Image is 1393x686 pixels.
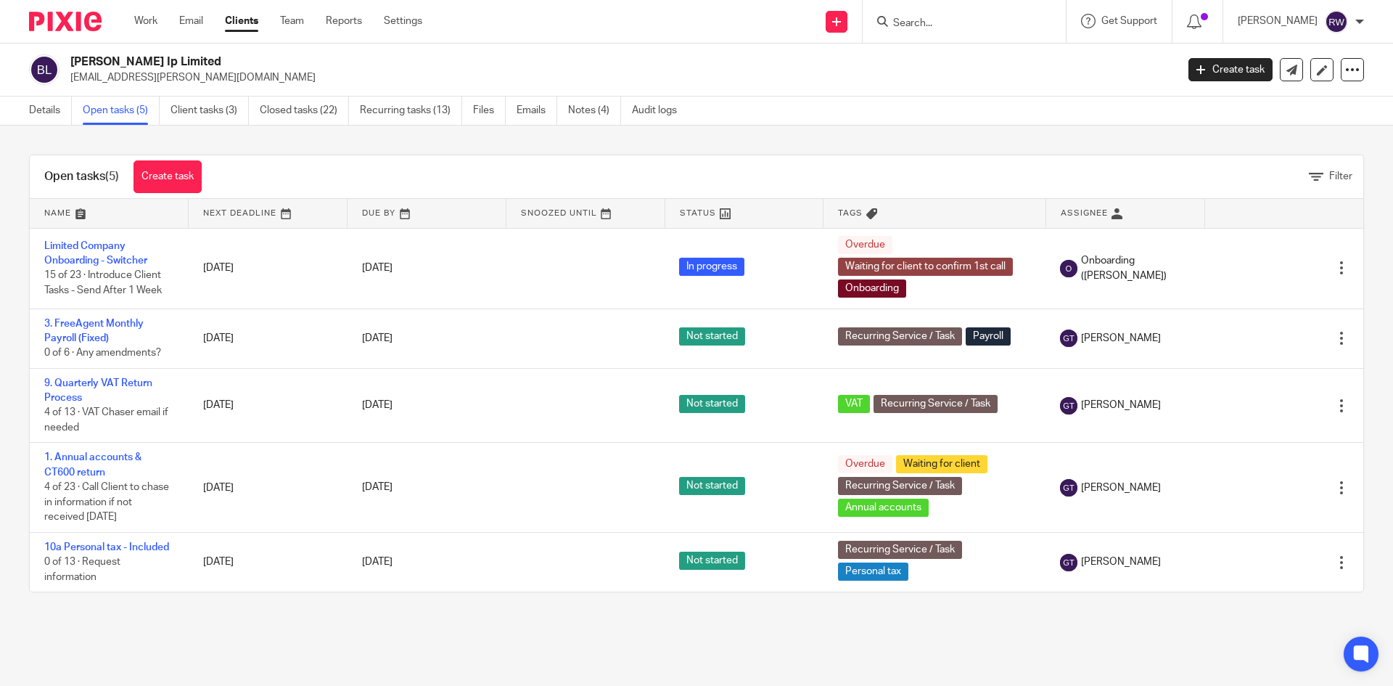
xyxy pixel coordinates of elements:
[1188,58,1273,81] a: Create task
[44,452,141,477] a: 1. Annual accounts & CT600 return
[362,333,393,343] span: [DATE]
[83,97,160,125] a: Open tasks (5)
[838,279,906,298] span: Onboarding
[133,160,202,193] a: Create task
[44,408,168,433] span: 4 of 13 · VAT Chaser email if needed
[838,209,863,217] span: Tags
[521,209,597,217] span: Snoozed Until
[1081,253,1190,283] span: Onboarding ([PERSON_NAME])
[838,563,908,581] span: Personal tax
[29,54,59,85] img: svg%3E
[896,455,987,473] span: Waiting for client
[838,395,870,413] span: VAT
[44,241,147,266] a: Limited Company Onboarding - Switcher
[1060,479,1077,497] img: svg%3E
[473,97,506,125] a: Files
[189,443,348,532] td: [DATE]
[260,97,349,125] a: Closed tasks (22)
[326,14,362,28] a: Reports
[44,348,161,358] span: 0 of 6 · Any amendments?
[1060,397,1077,415] img: svg%3E
[679,552,745,570] span: Not started
[838,541,962,559] span: Recurring Service / Task
[362,558,393,568] span: [DATE]
[29,12,102,31] img: Pixie
[105,171,119,182] span: (5)
[1060,260,1077,277] img: svg%3E
[1060,330,1077,347] img: svg%3E
[44,482,169,522] span: 4 of 23 · Call Client to chase in information if not received [DATE]
[44,169,119,184] h1: Open tasks
[44,378,152,403] a: 9. Quarterly VAT Return Process
[179,14,203,28] a: Email
[44,542,169,552] a: 10a Personal tax - Included
[44,271,162,296] span: 15 of 23 · Introduce Client Tasks - Send After 1 Week
[838,236,892,254] span: Overdue
[1325,10,1348,33] img: svg%3E
[362,483,393,493] span: [DATE]
[679,258,744,276] span: In progress
[1329,171,1352,181] span: Filter
[1238,14,1318,28] p: [PERSON_NAME]
[225,14,258,28] a: Clients
[1060,554,1077,571] img: svg%3E
[280,14,304,28] a: Team
[360,97,462,125] a: Recurring tasks (13)
[679,477,745,495] span: Not started
[1081,398,1161,412] span: [PERSON_NAME]
[568,97,621,125] a: Notes (4)
[679,395,745,413] span: Not started
[29,97,72,125] a: Details
[966,327,1011,346] span: Payroll
[874,395,998,413] span: Recurring Service / Task
[44,557,120,582] span: 0 of 13 · Request information
[1081,481,1161,495] span: [PERSON_NAME]
[189,309,348,368] td: [DATE]
[892,17,1022,30] input: Search
[134,14,157,28] a: Work
[838,477,962,495] span: Recurring Service / Task
[384,14,422,28] a: Settings
[170,97,249,125] a: Client tasks (3)
[680,209,716,217] span: Status
[362,401,393,411] span: [DATE]
[189,368,348,443] td: [DATE]
[362,263,393,273] span: [DATE]
[189,532,348,592] td: [DATE]
[1081,555,1161,569] span: [PERSON_NAME]
[632,97,688,125] a: Audit logs
[679,327,745,346] span: Not started
[838,258,1013,276] span: Waiting for client to confirm 1st call
[517,97,557,125] a: Emails
[70,54,948,70] h2: [PERSON_NAME] Ip Limited
[838,327,962,346] span: Recurring Service / Task
[70,70,1167,85] p: [EMAIL_ADDRESS][PERSON_NAME][DOMAIN_NAME]
[838,499,929,517] span: Annual accounts
[1101,16,1157,26] span: Get Support
[44,319,144,343] a: 3. FreeAgent Monthly Payroll (Fixed)
[1081,331,1161,346] span: [PERSON_NAME]
[189,228,348,309] td: [DATE]
[838,455,892,473] span: Overdue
